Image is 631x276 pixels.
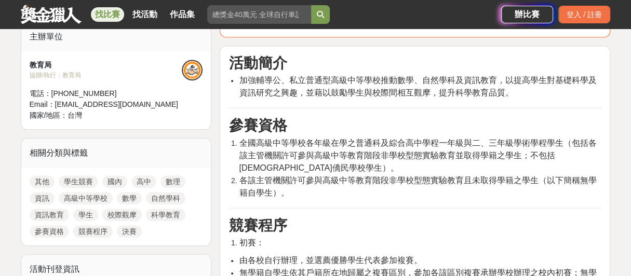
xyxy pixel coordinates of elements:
div: Email： [EMAIL_ADDRESS][DOMAIN_NAME] [30,99,182,110]
strong: 競賽程序 [229,217,287,233]
a: 作品集 [166,7,199,22]
span: 由各校自行辦理，並選薦優勝學生代表參加複賽。 [239,256,422,265]
strong: 參賽資格 [229,117,287,133]
span: 各該主管機關許可參與高級中等教育階段非學校型態實驗教育且未取得學籍之學生（以下簡稱無學籍自學生）。 [239,176,596,197]
span: 初賽： [239,238,264,247]
span: 台灣 [68,111,82,119]
a: 找比賽 [91,7,124,22]
span: 加強輔導公、私立普通型高級中等學校推動數學、自然學科及資訊教育，以提高學生對基礎科學及資訊研究之興趣，並藉以鼓勵學生與校際間相互觀摩，提升科學教育品質。 [239,76,596,97]
div: 協辦/執行： 教育局 [30,71,182,80]
div: 電話： [PHONE_NUMBER] [30,88,182,99]
a: 數學 [117,192,142,204]
a: 科學教育 [146,209,185,221]
a: 學生競賽 [59,175,98,188]
a: 國內 [102,175,127,188]
div: 教育局 [30,60,182,71]
a: 學生 [73,209,98,221]
div: 主辦單位 [21,22,211,51]
a: 參賽資格 [30,225,69,238]
a: 數理 [160,175,185,188]
a: 資訊 [30,192,55,204]
a: 資訊教育 [30,209,69,221]
span: 國家/地區： [30,111,68,119]
a: 高級中等學校 [59,192,113,204]
a: 找活動 [128,7,162,22]
div: 登入 / 註冊 [558,6,610,23]
a: 競賽程序 [73,225,113,238]
strong: 活動簡介 [229,55,287,71]
span: 全國高級中等學校各年級在學之普通科及綜合高中學程一年級與二、三年級學術學程學生（包括各該主管機關許可參與高級中等教育階段非學校型態實驗教育並取得學籍之學生；不包括[DEMOGRAPHIC_DAT... [239,139,596,172]
a: 決賽 [117,225,142,238]
a: 校際觀摩 [102,209,142,221]
a: 其他 [30,175,55,188]
a: 自然學科 [146,192,185,204]
input: 總獎金40萬元 全球自行車設計比賽 [207,5,311,24]
a: 辦比賽 [501,6,553,23]
div: 相關分類與標籤 [21,139,211,168]
a: 高中 [131,175,156,188]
